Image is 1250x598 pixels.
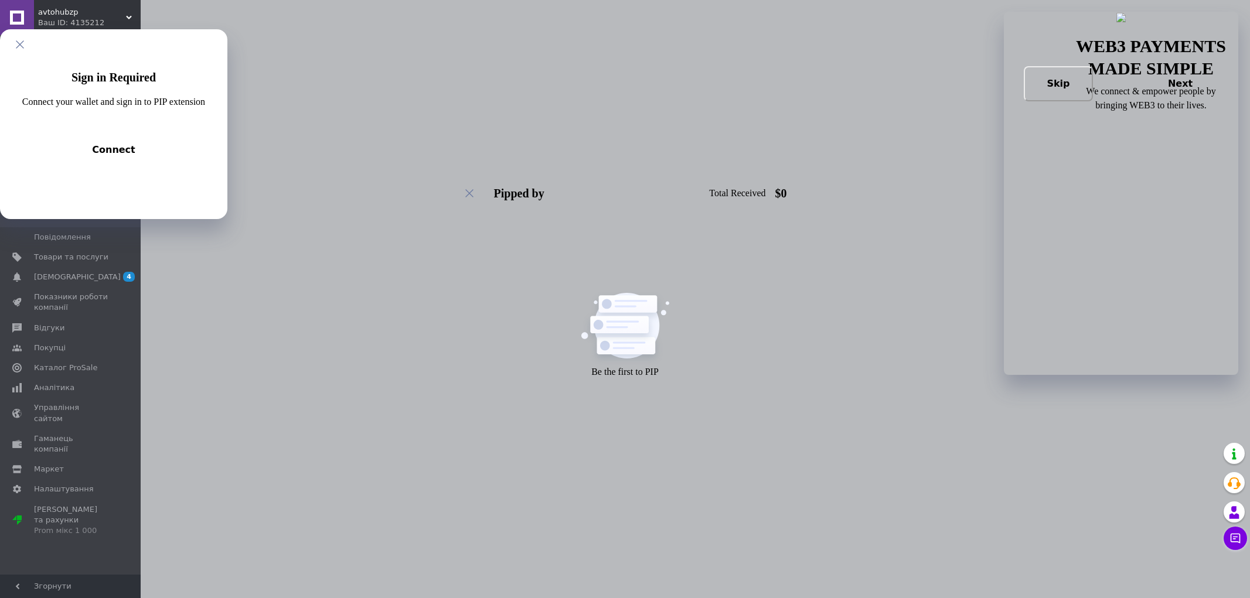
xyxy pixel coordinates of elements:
span: Повідомлення [34,232,91,242]
span: Покупці [34,343,66,353]
span: avtohubzp [38,7,126,18]
div: Pipped by [494,185,544,201]
span: [PERSON_NAME] та рахунки [34,504,108,537]
span: Каталог ProSale [34,363,97,373]
button: Skip [1024,66,1093,101]
div: Prom мікс 1 000 [34,525,108,536]
div: Connect your wallet and sign in to PIP extension [14,95,213,109]
span: Товари та послуги [34,252,108,262]
span: Гаманець компанії [34,433,108,455]
span: Показники роботи компанії [34,292,108,313]
button: Чат з покупцем [1224,527,1247,550]
span: Управління сайтом [34,402,108,423]
div: Ваш ID: 4135212 [38,18,141,28]
div: $ 0 [775,185,787,201]
span: Відгуки [34,323,64,333]
span: Налаштування [34,484,94,494]
span: Аналітика [34,382,74,393]
div: Total Received [709,186,765,200]
button: Connect [14,132,213,168]
span: 4 [123,272,135,282]
div: Be the first to PIP [591,365,659,379]
span: Маркет [34,464,64,474]
span: [DEMOGRAPHIC_DATA] [34,272,121,282]
div: Sign in Required [14,69,213,86]
div: Connect [23,143,204,157]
